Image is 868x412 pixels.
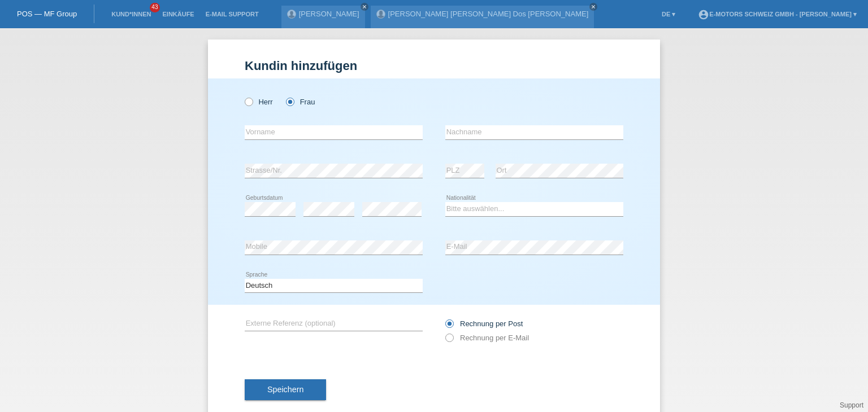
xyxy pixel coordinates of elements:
[245,379,326,401] button: Speichern
[245,98,273,106] label: Herr
[445,319,453,334] input: Rechnung per Post
[17,10,77,18] a: POS — MF Group
[286,98,293,105] input: Frau
[286,98,315,106] label: Frau
[445,334,529,342] label: Rechnung per E-Mail
[840,401,863,409] a: Support
[362,4,367,10] i: close
[245,59,623,73] h1: Kundin hinzufügen
[200,11,264,17] a: E-Mail Support
[589,3,597,11] a: close
[591,4,596,10] i: close
[656,11,681,17] a: DE ▾
[388,10,589,18] a: [PERSON_NAME] [PERSON_NAME] Dos [PERSON_NAME]
[157,11,199,17] a: Einkäufe
[267,385,303,394] span: Speichern
[150,3,160,12] span: 43
[445,319,523,328] label: Rechnung per Post
[698,9,709,20] i: account_circle
[299,10,359,18] a: [PERSON_NAME]
[361,3,368,11] a: close
[106,11,157,17] a: Kund*innen
[445,334,453,348] input: Rechnung per E-Mail
[692,11,862,17] a: account_circleE-Motors Schweiz GmbH - [PERSON_NAME] ▾
[245,98,252,105] input: Herr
